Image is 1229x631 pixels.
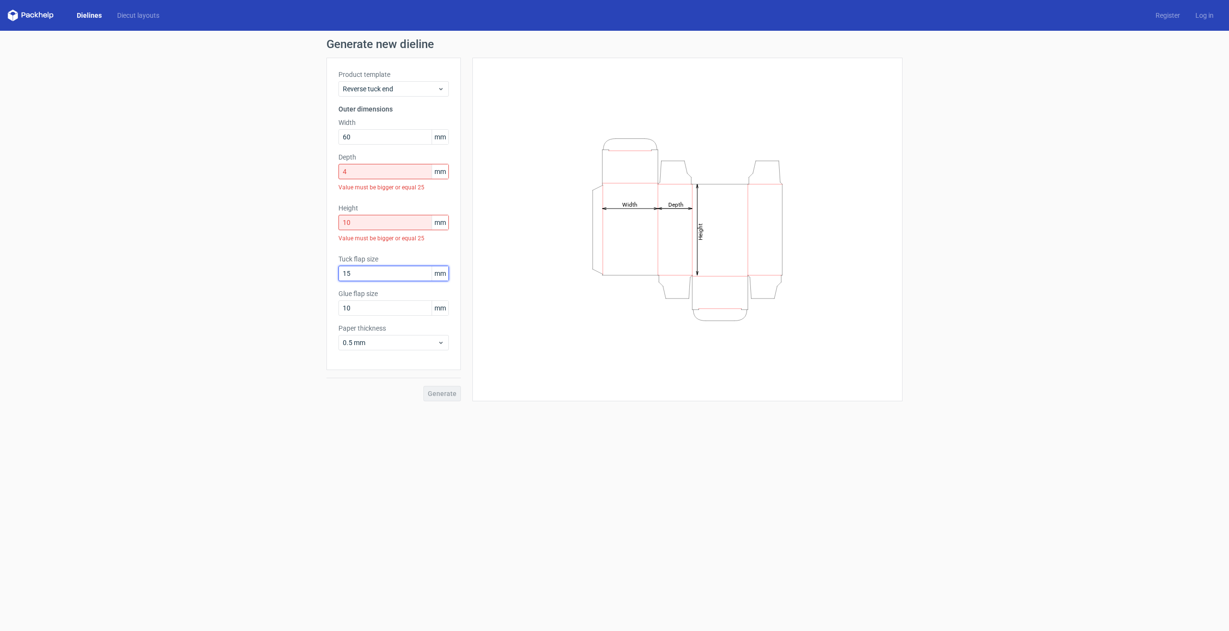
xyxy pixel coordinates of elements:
div: Value must be bigger or equal 25 [338,230,449,247]
tspan: Depth [668,201,684,208]
h1: Generate new dieline [326,38,903,50]
span: mm [432,301,448,315]
a: Log in [1188,11,1221,20]
span: 0.5 mm [343,338,437,347]
label: Product template [338,70,449,79]
a: Dielines [69,11,109,20]
label: Tuck flap size [338,254,449,264]
span: mm [432,215,448,230]
tspan: Width [622,201,638,208]
span: mm [432,130,448,144]
span: mm [432,164,448,179]
label: Glue flap size [338,289,449,298]
label: Depth [338,152,449,162]
label: Paper thickness [338,323,449,333]
span: Reverse tuck end [343,84,437,94]
tspan: Height [697,223,704,240]
span: mm [432,266,448,281]
a: Register [1148,11,1188,20]
label: Width [338,118,449,127]
label: Height [338,203,449,213]
h3: Outer dimensions [338,104,449,114]
div: Value must be bigger or equal 25 [338,179,449,196]
a: Diecut layouts [109,11,167,20]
